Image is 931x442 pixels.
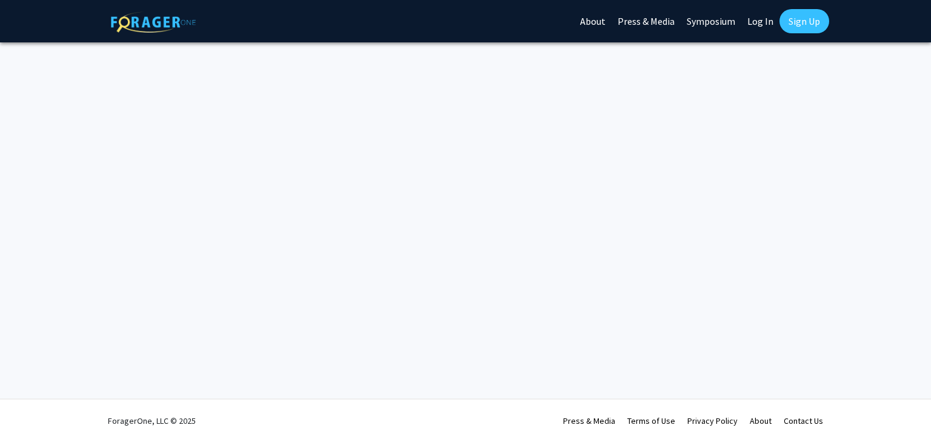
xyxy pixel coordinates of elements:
[627,415,675,426] a: Terms of Use
[750,415,772,426] a: About
[563,415,615,426] a: Press & Media
[108,400,196,442] div: ForagerOne, LLC © 2025
[784,415,823,426] a: Contact Us
[779,9,829,33] a: Sign Up
[111,12,196,33] img: ForagerOne Logo
[687,415,738,426] a: Privacy Policy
